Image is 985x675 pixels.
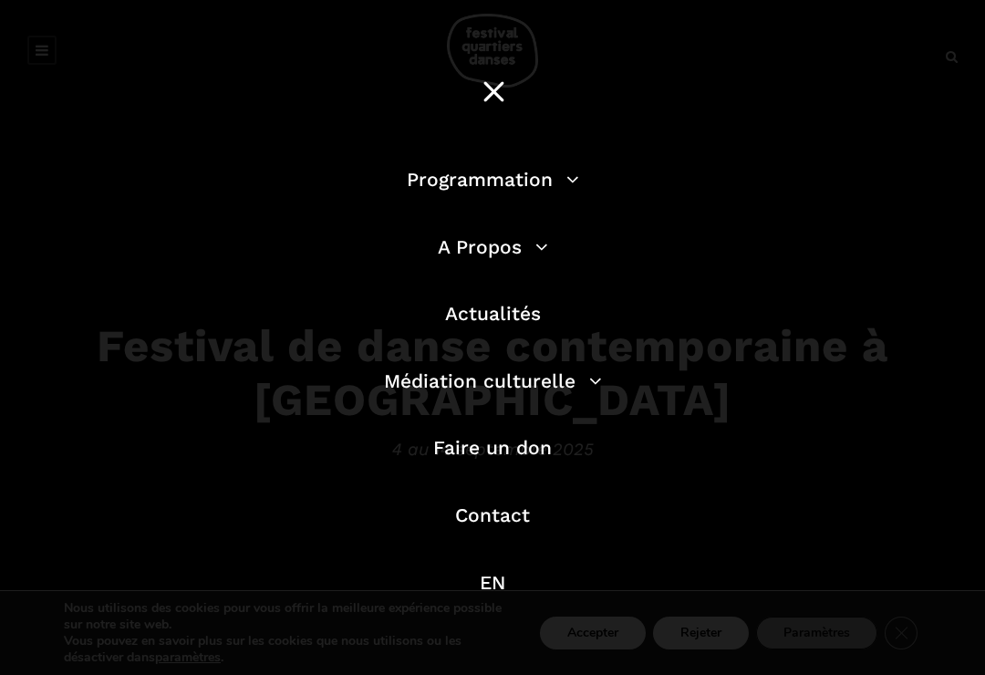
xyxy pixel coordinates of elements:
a: EN [480,571,505,594]
a: Contact [455,504,530,526]
a: Médiation culturelle [384,369,602,392]
a: Actualités [445,302,541,325]
a: A Propos [438,235,548,258]
a: Programmation [407,168,579,191]
a: Faire un don [433,436,552,459]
